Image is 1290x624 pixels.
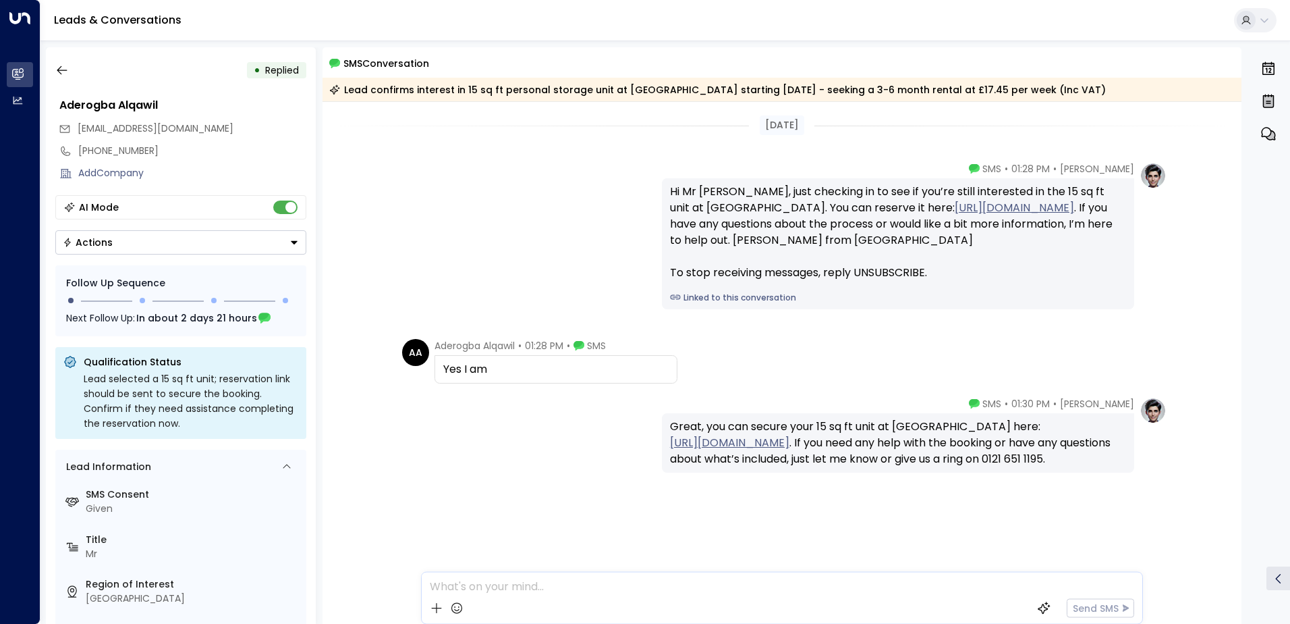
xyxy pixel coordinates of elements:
[670,419,1126,467] div: Great, you can secure your 15 sq ft unit at [GEOGRAPHIC_DATA] here: . If you need any help with t...
[982,397,1001,411] span: SMS
[1005,162,1008,176] span: •
[982,162,1001,176] span: SMS
[670,435,789,451] a: [URL][DOMAIN_NAME]
[1140,162,1167,189] img: profile-logo.png
[54,12,181,28] a: Leads & Conversations
[1060,162,1134,176] span: [PERSON_NAME]
[1140,397,1167,424] img: profile-logo.png
[402,339,429,366] div: AA
[78,122,233,136] span: aderogba_adeyemi@yahoo.com
[55,230,306,255] div: Button group with a nested menu
[670,184,1126,281] div: Hi Mr [PERSON_NAME], just checking in to see if you’re still interested in the 15 sq ft unit at [...
[78,144,306,158] div: [PHONE_NUMBER]
[78,166,306,180] div: AddCompany
[55,230,306,255] button: Actions
[434,339,515,353] span: Aderogba Alqawil
[329,83,1106,97] div: Lead confirms interest in 15 sq ft personal storage unit at [GEOGRAPHIC_DATA] starting [DATE] - s...
[760,115,804,135] div: [DATE]
[86,577,301,592] label: Region of Interest
[343,55,429,71] span: SMS Conversation
[63,236,113,249] div: Actions
[86,547,301,561] div: Mr
[86,502,301,516] div: Given
[78,122,233,135] span: [EMAIL_ADDRESS][DOMAIN_NAME]
[66,276,296,290] div: Follow Up Sequence
[79,201,119,214] div: AI Mode
[136,311,257,326] span: In about 2 days 21 hours
[86,488,301,502] label: SMS Consent
[518,339,522,353] span: •
[1053,397,1057,411] span: •
[254,58,260,82] div: •
[86,592,301,606] div: [GEOGRAPHIC_DATA]
[66,311,296,326] div: Next Follow Up:
[86,533,301,547] label: Title
[567,339,570,353] span: •
[670,292,1126,304] a: Linked to this conversation
[1060,397,1134,411] span: [PERSON_NAME]
[1005,397,1008,411] span: •
[587,339,606,353] span: SMS
[443,361,669,378] div: Yes I am
[84,355,298,369] p: Qualification Status
[955,200,1074,216] a: [URL][DOMAIN_NAME]
[84,371,298,431] div: Lead selected a 15 sq ft unit; reservation link should be sent to secure the booking. Confirm if ...
[1011,162,1050,176] span: 01:28 PM
[525,339,563,353] span: 01:28 PM
[1011,397,1050,411] span: 01:30 PM
[59,97,306,113] div: Aderogba Alqawil
[265,63,299,77] span: Replied
[61,460,151,474] div: Lead Information
[1053,162,1057,176] span: •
